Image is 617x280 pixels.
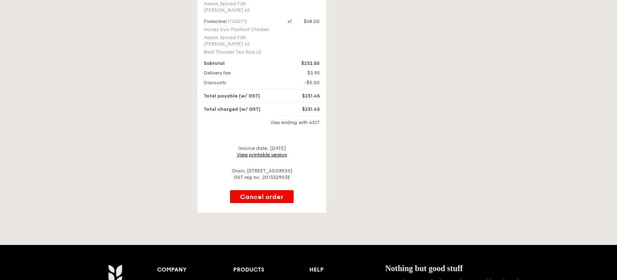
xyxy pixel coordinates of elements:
[230,190,294,203] button: Cancel order
[199,79,283,86] div: Discounts
[157,264,233,276] div: Company
[204,49,278,55] div: Basil Thunder Tea Rice x2
[233,264,309,276] div: Products
[204,34,278,47] div: Assam Spiced Fish [PERSON_NAME] x2
[201,119,323,126] div: Visa ending with 4517
[199,60,283,66] div: Subtotal
[304,18,320,25] div: $68.00
[283,70,325,76] div: $3.95
[283,106,325,112] div: $231.45
[204,93,260,99] span: Total payable (w/ GST)
[201,168,323,180] div: Grain, [STREET_ADDRESS] GST reg no: 201332903E
[199,106,283,112] div: Total charged (w/ GST)
[226,19,247,24] span: (1763271)
[283,79,325,86] div: -$5.00
[283,93,325,99] div: $231.45
[204,18,278,25] div: Fivesome
[201,145,323,158] div: Invoice date: [DATE]
[204,0,278,13] div: Assam Spiced Fish [PERSON_NAME] x2
[283,60,325,66] div: $232.50
[204,26,278,33] div: Honey Duo Mustard Chicken
[309,264,385,276] div: Help
[199,70,283,76] div: Delivery fee
[385,264,463,273] span: Nothing but good stuff
[237,152,287,158] a: View printable version
[288,18,292,25] div: x1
